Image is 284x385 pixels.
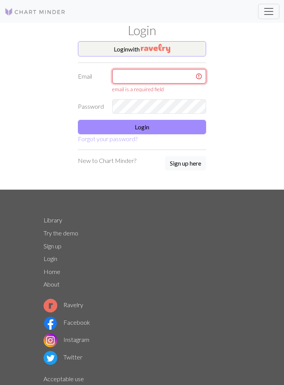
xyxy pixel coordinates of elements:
img: Ravelry logo [44,299,57,313]
label: Email [73,69,108,93]
button: Toggle navigation [258,4,279,19]
h1: Login [39,23,245,38]
button: Sign up here [165,156,206,171]
label: Password [73,99,108,114]
a: Acceptable use [44,375,84,382]
a: Facebook [44,319,90,326]
a: Sign up [44,242,61,250]
button: Loginwith [78,41,206,56]
img: Logo [5,7,66,16]
a: Try the demo [44,229,78,237]
a: Library [44,216,62,224]
button: Login [78,120,206,134]
img: Twitter logo [44,351,57,365]
a: Ravelry [44,301,83,308]
a: Twitter [44,353,82,361]
a: Home [44,268,60,275]
p: New to Chart Minder? [78,156,136,165]
a: About [44,280,60,288]
a: Instagram [44,336,89,343]
img: Ravelry [141,44,170,53]
div: email is a required field [112,85,206,93]
a: Login [44,255,57,262]
a: Forgot your password? [78,135,137,142]
img: Facebook logo [44,316,57,330]
img: Instagram logo [44,333,57,347]
a: Sign up here [165,156,206,171]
